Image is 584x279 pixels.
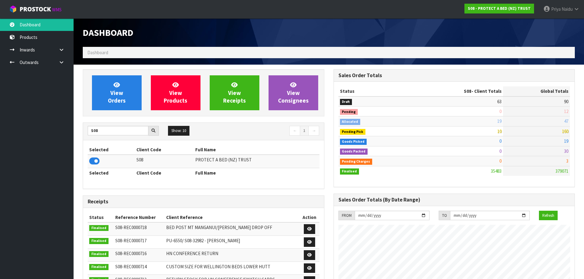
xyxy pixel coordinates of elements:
[340,129,366,135] span: Pending Pick
[338,197,570,203] h3: Sales Order Totals (By Date Range)
[83,27,133,38] span: Dashboard
[194,155,319,168] td: PROTECT A BED (NZ) TRUST
[464,4,534,13] a: S08 - PROTECT A BED (NZ) TRUST
[135,145,194,155] th: Client Code
[165,213,300,222] th: Client Reference
[499,108,502,114] span: 0
[115,238,147,243] span: S08-REC0000717
[88,199,319,205] h3: Receipts
[562,128,568,134] span: 160
[194,168,319,178] th: Full Name
[115,251,147,256] span: S08-REC0000716
[562,6,573,12] span: Naidu
[278,81,309,104] span: View Consignees
[464,88,471,94] span: S08
[497,118,502,124] span: 19
[340,99,352,105] span: Draft
[551,6,561,12] span: Priya
[135,155,194,168] td: S08
[340,159,372,165] span: Pending Charges
[338,86,415,96] th: Status
[151,75,200,110] a: ViewProducts
[88,126,148,135] input: Search clients
[566,158,568,164] span: 3
[539,211,558,221] button: Refresh
[499,158,502,164] span: 0
[439,211,450,221] div: TO
[340,139,367,145] span: Goods Picked
[89,238,109,244] span: Finalised
[338,211,355,221] div: FROM
[88,213,114,222] th: Status
[9,5,17,13] img: cube-alt.png
[499,138,502,144] span: 0
[308,126,319,136] a: →
[92,75,142,110] a: ViewOrders
[166,238,240,243] span: PU-6550/ S08-32982 - [PERSON_NAME]
[499,148,502,154] span: 0
[208,126,319,137] nav: Page navigation
[340,109,358,115] span: Pending
[194,145,319,155] th: Full Name
[168,126,189,136] button: Show: 10
[115,264,147,270] span: S08-REC0000714
[52,7,62,13] small: WMS
[338,73,570,78] h3: Sales Order Totals
[89,264,109,270] span: Finalised
[87,50,108,55] span: Dashboard
[300,213,319,222] th: Action
[108,81,126,104] span: View Orders
[89,225,109,231] span: Finalised
[564,138,568,144] span: 19
[564,118,568,124] span: 47
[166,264,270,270] span: CUSTOM SIZE FOR WELLINGTON BEDS LOWER HUTT
[564,108,568,114] span: 12
[289,126,300,136] a: ←
[497,99,502,104] span: 63
[164,81,187,104] span: View Products
[340,149,368,155] span: Goods Packed
[166,224,272,230] span: BED POST MT MANGANUI/[PERSON_NAME] DROP OFF
[135,168,194,178] th: Client Code
[340,119,361,125] span: Allocated
[115,224,147,230] span: S08-REC0000718
[564,99,568,104] span: 90
[89,251,109,257] span: Finalised
[491,168,502,174] span: 35483
[210,75,259,110] a: ViewReceipts
[300,126,309,136] a: 1
[88,168,135,178] th: Selected
[166,251,218,256] span: HN CONFERENCE RETURN
[503,86,570,96] th: Global Totals
[340,168,359,175] span: Finalised
[269,75,318,110] a: ViewConsignees
[223,81,246,104] span: View Receipts
[20,5,51,13] span: ProStock
[415,86,503,96] th: - Client Totals
[468,6,531,11] strong: S08 - PROTECT A BED (NZ) TRUST
[497,128,502,134] span: 10
[555,168,568,174] span: 379071
[564,148,568,154] span: 30
[88,145,135,155] th: Selected
[114,213,165,222] th: Reference Number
